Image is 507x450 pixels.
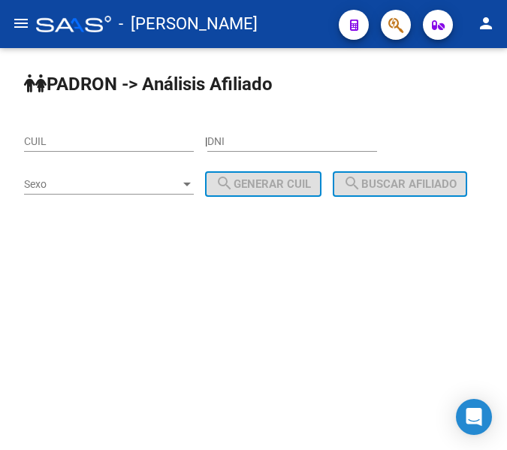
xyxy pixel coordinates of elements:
span: Buscar afiliado [343,177,457,191]
mat-icon: person [477,14,495,32]
mat-icon: search [216,174,234,192]
span: Sexo [24,178,180,191]
span: - [PERSON_NAME] [119,8,258,41]
div: Open Intercom Messenger [456,399,492,435]
div: | [24,135,388,190]
strong: PADRON -> Análisis Afiliado [24,74,273,95]
button: Buscar afiliado [333,171,467,197]
mat-icon: menu [12,14,30,32]
span: Generar CUIL [216,177,311,191]
button: Generar CUIL [205,171,321,197]
mat-icon: search [343,174,361,192]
